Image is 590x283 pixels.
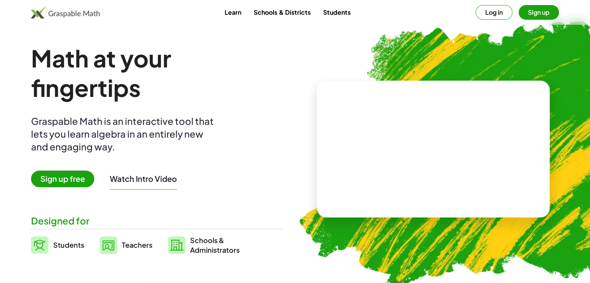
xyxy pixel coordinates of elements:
div: Graspable Math is an interactive tool that lets you learn algebra in an entirely new and engaging... [31,115,217,153]
span: Teachers [122,240,152,249]
img: svg%3e [31,236,48,254]
a: Teachers [100,235,152,255]
a: Learn [218,5,247,19]
span: Students [53,240,84,249]
a: Schools &Administrators [168,235,240,255]
button: Log in [476,5,512,20]
a: Students [317,5,356,19]
button: Watch Intro Video [110,174,177,184]
a: Schools & Districts [247,5,317,19]
img: svg%3e [168,236,185,254]
span: Sign up free [31,171,94,187]
div: Designed for [31,214,283,227]
span: Schools & Administrators [190,235,240,255]
video: What is this? This is dynamic math notation. Dynamic math notation plays a central role in how Gr... [375,120,491,178]
h1: Math at your fingertips [31,43,278,102]
button: Sign up [519,5,559,20]
img: svg%3e [100,236,117,254]
a: Students [31,235,84,255]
